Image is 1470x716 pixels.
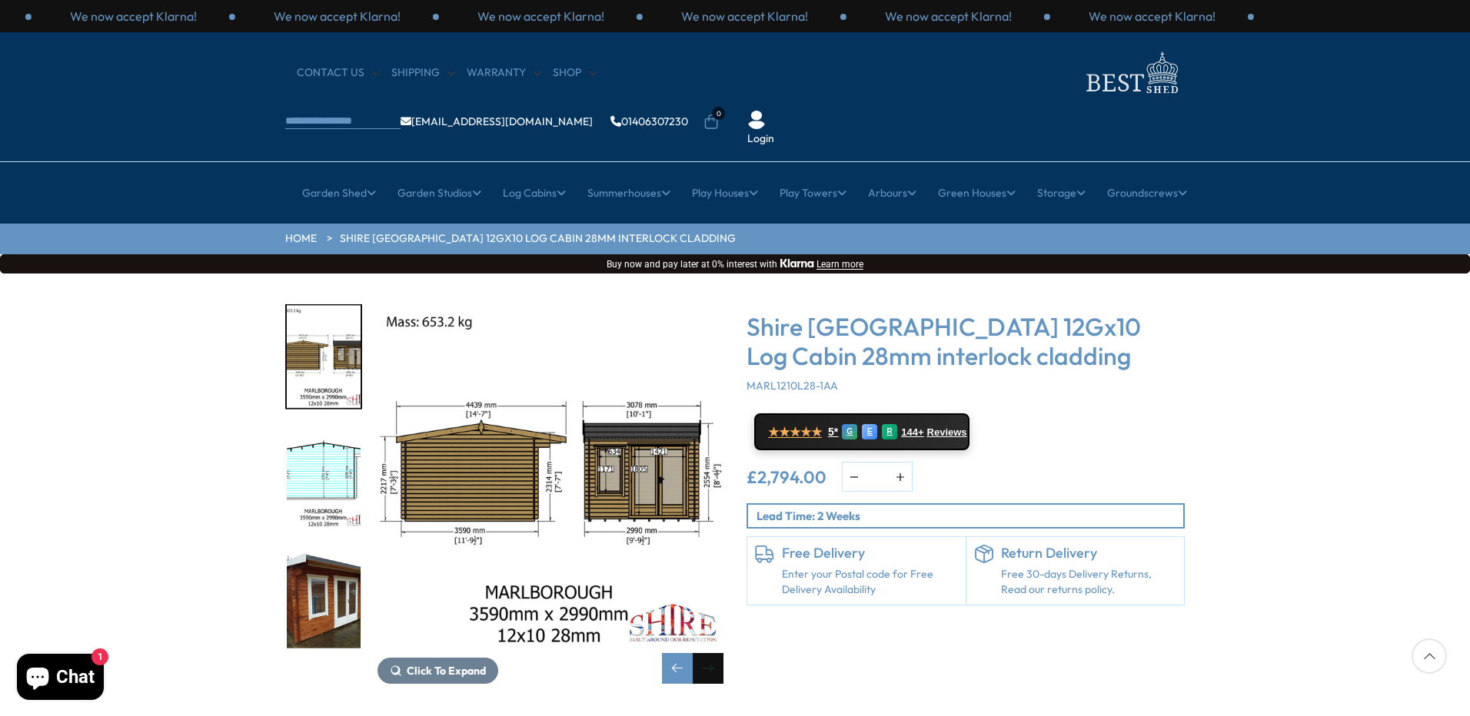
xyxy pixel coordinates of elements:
[467,65,541,81] a: Warranty
[747,111,766,129] img: User Icon
[285,304,362,409] div: 3 / 16
[287,426,361,529] img: 12x10MarlboroughINTERNALSMMFT28mmTEMP_b1fdb554-80b4-498a-8f3b-b9a7bb9bf9a8_200x200.jpg
[302,174,376,212] a: Garden Shed
[768,425,822,439] span: ★★★★★
[477,8,604,25] p: We now accept Klarna!
[503,174,566,212] a: Log Cabins
[274,8,401,25] p: We now accept Klarna!
[754,413,969,450] a: ★★★★★ 5* G E R 144+ Reviews
[610,116,688,127] a: 01406307230
[862,424,877,439] div: E
[780,174,846,212] a: Play Towers
[693,653,723,684] div: Next slide
[285,545,362,650] div: 5 / 16
[285,425,362,530] div: 4 / 16
[391,65,455,81] a: Shipping
[1107,174,1187,212] a: Groundscrews
[340,231,736,247] a: Shire [GEOGRAPHIC_DATA] 12Gx10 Log Cabin 28mm interlock cladding
[1089,8,1216,25] p: We now accept Klarna!
[747,379,838,393] span: MARL1210L28-1AA
[377,658,498,684] button: Click To Expand
[1077,48,1185,98] img: logo
[712,107,725,120] span: 0
[12,654,108,704] inbox-online-store-chat: Shopify online store chat
[1001,545,1177,562] h6: Return Delivery
[297,65,380,81] a: CONTACT US
[1050,8,1254,25] div: 3 / 3
[643,8,846,25] div: 1 / 3
[32,8,235,25] div: 1 / 3
[285,231,317,247] a: HOME
[842,424,857,439] div: G
[235,8,439,25] div: 2 / 3
[401,116,593,127] a: [EMAIL_ADDRESS][DOMAIN_NAME]
[885,8,1012,25] p: We now accept Klarna!
[747,131,774,147] a: Login
[439,8,643,25] div: 3 / 3
[846,8,1050,25] div: 2 / 3
[1001,567,1177,597] p: Free 30-days Delivery Returns, Read our returns policy.
[757,508,1183,524] p: Lead Time: 2 Weeks
[747,469,826,486] ins: £2,794.00
[70,8,197,25] p: We now accept Klarna!
[662,653,693,684] div: Previous slide
[553,65,597,81] a: Shop
[377,304,723,650] img: Shire Marlborough 12Gx10 Log Cabin 28mm interlock cladding - Best Shed
[407,664,486,678] span: Click To Expand
[287,546,361,648] img: Marlborough_11_0286c2a1-8bba-42c4-a94d-6282b60679f0_200x200.jpg
[782,567,958,597] a: Enter your Postal code for Free Delivery Availability
[1037,174,1086,212] a: Storage
[882,424,897,439] div: R
[287,306,361,408] img: 12x10MarlboroughSTDELEVATIONSMMFT28mmTEMP_56476c18-d6f5-457f-ac15-447675c32051_200x200.jpg
[681,8,808,25] p: We now accept Klarna!
[938,174,1016,212] a: Green Houses
[901,426,923,439] span: 144+
[587,174,670,212] a: Summerhouses
[868,174,916,212] a: Arbours
[747,312,1185,371] h3: Shire [GEOGRAPHIC_DATA] 12Gx10 Log Cabin 28mm interlock cladding
[692,174,758,212] a: Play Houses
[703,114,719,130] a: 0
[377,304,723,684] div: 3 / 16
[397,174,481,212] a: Garden Studios
[927,426,967,439] span: Reviews
[782,545,958,562] h6: Free Delivery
